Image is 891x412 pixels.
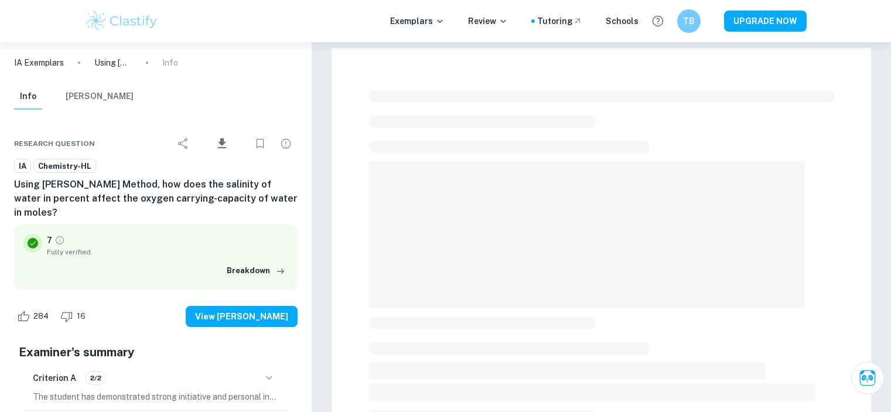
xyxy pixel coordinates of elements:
[172,132,195,155] div: Share
[186,306,298,327] button: View [PERSON_NAME]
[390,15,445,28] p: Exemplars
[274,132,298,155] div: Report issue
[34,161,95,172] span: Chemistry-HL
[14,159,31,173] a: IA
[47,234,52,247] p: 7
[85,9,159,33] img: Clastify logo
[537,15,582,28] a: Tutoring
[677,9,701,33] button: TB
[54,235,65,246] a: Grade fully verified
[682,15,695,28] h6: TB
[47,247,288,257] span: Fully verified
[14,56,64,69] a: IA Exemplars
[94,56,132,69] p: Using [PERSON_NAME] Method, how does the salinity of water in percent affect the oxygen carrying-...
[468,15,508,28] p: Review
[57,307,92,326] div: Dislike
[224,262,288,280] button: Breakdown
[14,178,298,220] h6: Using [PERSON_NAME] Method, how does the salinity of water in percent affect the oxygen carrying-...
[14,307,55,326] div: Like
[33,372,76,384] h6: Criterion A
[248,132,272,155] div: Bookmark
[606,15,639,28] a: Schools
[33,390,279,403] p: The student has demonstrated strong initiative and personal input in designing and conducting the...
[162,56,178,69] p: Info
[14,84,42,110] button: Info
[15,161,30,172] span: IA
[19,343,293,361] h5: Examiner's summary
[851,362,884,394] button: Ask Clai
[724,11,807,32] button: UPGRADE NOW
[197,128,246,159] div: Download
[14,138,95,149] span: Research question
[66,84,134,110] button: [PERSON_NAME]
[86,373,105,383] span: 2/2
[33,159,96,173] a: Chemistry-HL
[70,311,92,322] span: 16
[27,311,55,322] span: 284
[648,11,668,31] button: Help and Feedback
